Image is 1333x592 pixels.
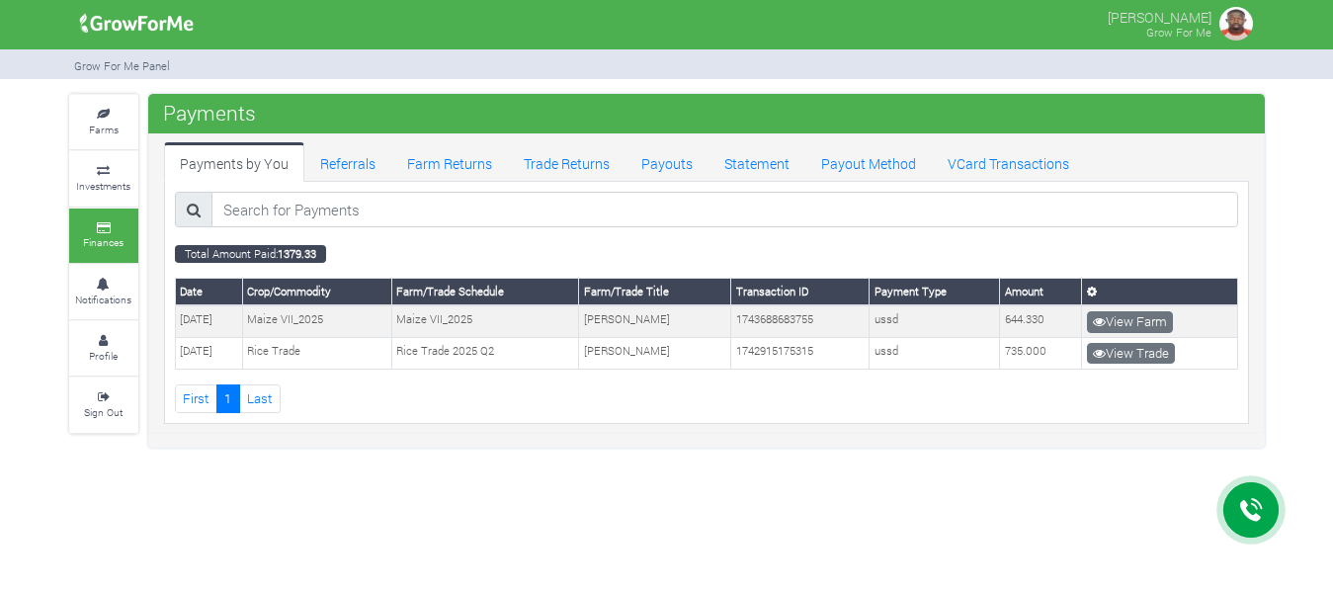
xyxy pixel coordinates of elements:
[69,151,138,206] a: Investments
[175,305,242,337] td: [DATE]
[69,321,138,376] a: Profile
[69,265,138,319] a: Notifications
[164,142,304,182] a: Payments by You
[625,142,708,182] a: Payouts
[75,293,131,306] small: Notifications
[731,305,870,337] td: 1743688683755
[870,279,1000,305] th: Payment Type
[708,142,805,182] a: Statement
[391,338,578,370] td: Rice Trade 2025 Q2
[84,405,123,419] small: Sign Out
[158,93,261,132] span: Payments
[73,4,201,43] img: growforme image
[89,123,119,136] small: Farms
[1216,4,1256,43] img: growforme image
[579,338,731,370] td: [PERSON_NAME]
[69,378,138,432] a: Sign Out
[89,349,118,363] small: Profile
[508,142,625,182] a: Trade Returns
[175,279,242,305] th: Date
[1087,311,1173,333] a: View Farm
[175,245,326,263] small: Total Amount Paid:
[870,338,1000,370] td: ussd
[69,209,138,263] a: Finances
[239,384,281,413] a: Last
[1000,279,1082,305] th: Amount
[391,142,508,182] a: Farm Returns
[932,142,1085,182] a: VCard Transactions
[1000,305,1082,337] td: 644.330
[731,338,870,370] td: 1742915175315
[83,235,124,249] small: Finances
[805,142,932,182] a: Payout Method
[304,142,391,182] a: Referrals
[242,305,391,337] td: Maize VII_2025
[175,384,1238,413] nav: Page Navigation
[870,305,1000,337] td: ussd
[391,305,578,337] td: Maize VII_2025
[69,95,138,149] a: Farms
[579,279,731,305] th: Farm/Trade Title
[76,179,130,193] small: Investments
[579,305,731,337] td: [PERSON_NAME]
[731,279,870,305] th: Transaction ID
[1000,338,1082,370] td: 735.000
[1087,343,1175,365] a: View Trade
[242,279,391,305] th: Crop/Commodity
[74,58,170,73] small: Grow For Me Panel
[1146,25,1211,40] small: Grow For Me
[175,338,242,370] td: [DATE]
[1108,4,1211,28] p: [PERSON_NAME]
[175,384,217,413] a: First
[216,384,240,413] a: 1
[391,279,578,305] th: Farm/Trade Schedule
[278,246,316,261] b: 1379.33
[211,192,1237,227] input: Search for Payments
[242,338,391,370] td: Rice Trade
